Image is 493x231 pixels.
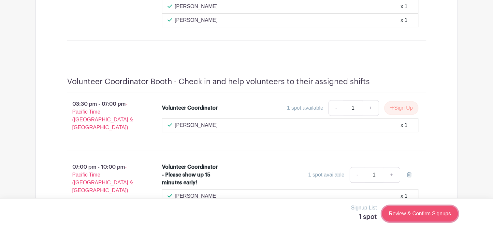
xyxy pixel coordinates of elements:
p: Signup List [351,204,377,212]
div: Volunteer Coordinator - Please show up 15 minutes early! [162,163,218,187]
p: [PERSON_NAME] [175,16,218,24]
h4: Volunteer Coordinator Booth - Check in and help volunteers to their assigned shifts [67,77,370,86]
div: x 1 [400,192,407,200]
a: + [362,100,379,116]
h5: 1 spot [351,213,377,221]
a: - [350,167,365,183]
a: - [328,100,343,116]
div: 1 spot available [308,171,344,179]
div: x 1 [400,121,407,129]
button: Sign Up [384,101,418,115]
div: x 1 [400,16,407,24]
p: [PERSON_NAME] [175,3,218,10]
div: 1 spot available [287,104,323,112]
p: 03:30 pm - 07:00 pm [57,98,152,134]
div: Volunteer Coordinator [162,104,218,112]
p: 07:00 pm - 10:00 pm [57,161,152,197]
p: [PERSON_NAME] [175,121,218,129]
a: Review & Confirm Signups [382,206,457,222]
a: + [384,167,400,183]
p: [PERSON_NAME] [175,192,218,200]
div: x 1 [400,3,407,10]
